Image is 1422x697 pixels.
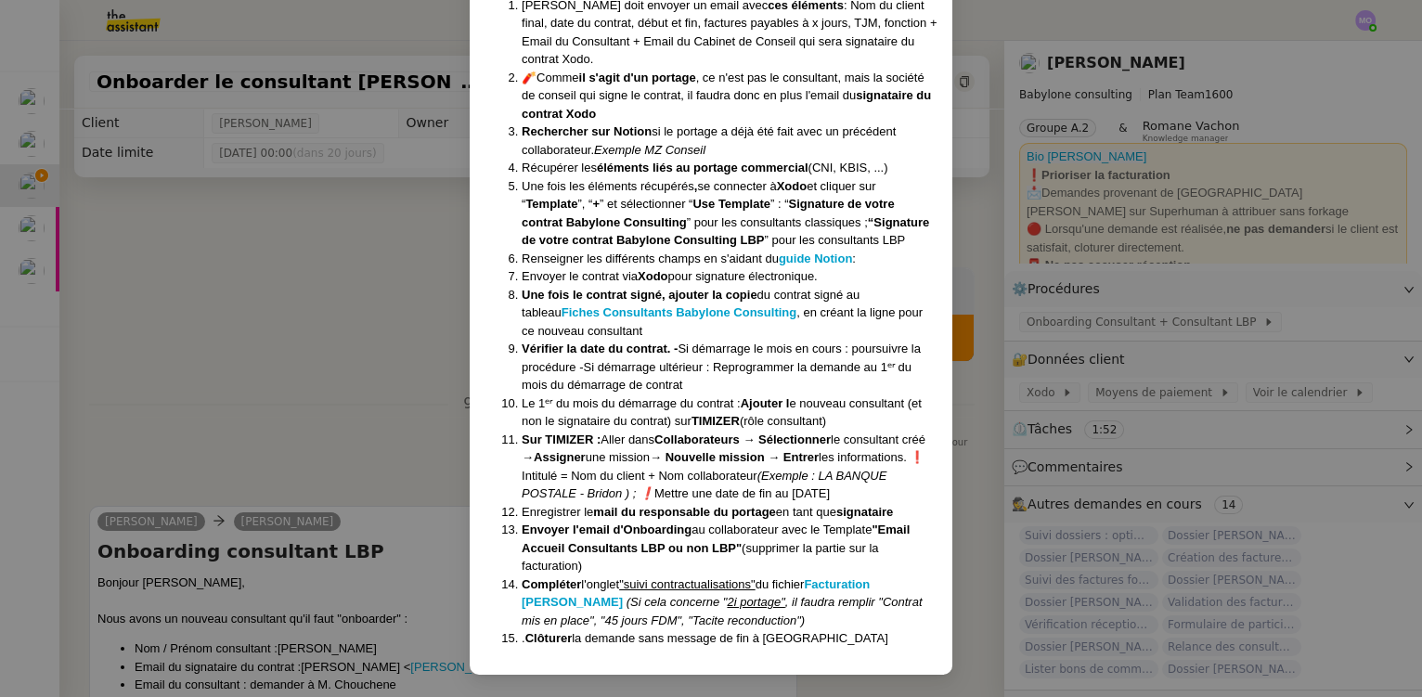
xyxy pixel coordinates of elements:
strong: Vérifier la date du contrat. - [522,342,678,355]
strong: → Nouvelle mission → Entrer [650,450,819,464]
strong: il s'agit d'un portage [579,71,696,84]
strong: mail du responsable du portage [593,505,775,519]
u: "suivi contractualisations" [619,577,756,591]
li: Renseigner les différents champs en s'aidant du : [522,250,937,268]
strong: signataire [836,505,893,519]
strong: Envoyer l'email d'Onboarding [522,523,692,536]
strong: Xodo [777,179,808,193]
strong: Clôturer [525,631,573,645]
li: Enregistrer le en tant que [522,503,937,522]
strong: Use Template [692,197,770,211]
li: Récupérer les (CNI, KBIS, ...) [522,159,937,177]
em: (Si cela concerne " , il faudra remplir "Contrat mis en place", "45 jours FDM", "Tacite reconduct... [522,595,922,627]
li: Si démarrage le mois en cours : poursuivre la procédure -Si démarrage ultérieur : Reprogrammer la... [522,340,937,394]
strong: Signature de votre contrat Babylone Consulting [522,197,895,229]
em: Exemple MZ Conseil [594,143,705,157]
li: 🧨Comme , ce n'est pas le consultant, mais la société de conseil qui signe le contrat, il faudra d... [522,69,937,123]
strong: + [592,197,600,211]
li: Envoyer le contrat via pour signature électronique. [522,267,937,286]
strong: Rechercher sur Notion [522,124,652,138]
strong: éléments liés au portage commercial [597,161,808,174]
strong: Assigner [534,450,586,464]
strong: "Email Accueil Consultants LBP ou non LBP" [522,523,910,555]
strong: Compléter [522,577,581,591]
li: au collaborateur avec le Template (supprimer la partie sur la facturation) [522,521,937,575]
strong: , [694,179,698,193]
li: si le portage a déjà été fait avec un précédent collaborateur. [522,123,937,159]
li: . la demande sans message de fin à [GEOGRAPHIC_DATA] [522,629,937,648]
strong: Sur TIMIZER : [522,432,601,446]
li: Aller dans le consultant créé → une mission les informations. ❗ Intitulé = Nom du client + Nom co... [522,431,937,503]
strong: Une fois le contrat signé, ajouter la copie [522,288,757,302]
li: Une fois les éléments récupérés se connecter à et cliquer sur “ ”, “ ” et sélectionner “ ” : “ ” ... [522,177,937,250]
strong: Collaborateurs → Sélectionner [654,432,831,446]
a: Fiches Consultants Babylone Consulting [562,305,797,319]
li: Le 1ᵉʳ du mois du démarrage du contrat : e nouveau consultant (et non le signataire du contrat) s... [522,394,937,431]
strong: signataire du contrat Xodo [522,88,931,121]
strong: Ajouter l [741,396,790,410]
strong: Xodo [638,269,668,283]
li: l'onglet du fichier [522,575,937,630]
u: 2i portage" [727,595,784,609]
strong: Template [525,197,577,211]
strong: TIMIZER [692,414,740,428]
li: du contrat signé au tableau , en créant la ligne pour ce nouveau consultant [522,286,937,341]
a: guide Notion [779,252,852,265]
